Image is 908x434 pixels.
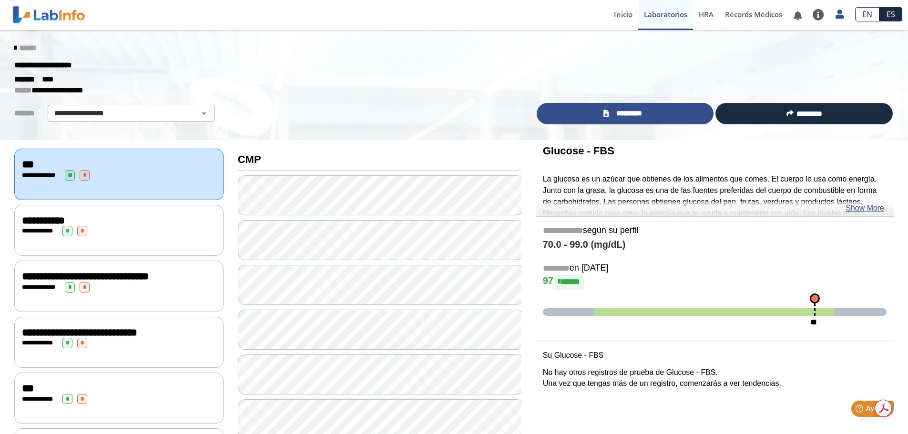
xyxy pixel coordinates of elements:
[699,10,714,19] span: HRA
[543,239,887,251] h4: 70.0 - 99.0 (mg/dL)
[543,173,887,242] p: La glucosa es un azúcar que obtienes de los alimentos que comes. El cuerpo lo usa como energía. J...
[543,367,887,390] p: No hay otros registros de prueba de Glucose - FBS. Una vez que tengas más de un registro, comenza...
[543,350,887,361] p: Su Glucose - FBS
[543,275,887,289] h4: 97
[543,225,887,236] h5: según su perfil
[879,7,902,21] a: ES
[543,145,614,157] b: Glucose - FBS
[855,7,879,21] a: EN
[846,202,884,214] a: Show More
[543,263,887,274] h5: en [DATE]
[238,153,261,165] b: CMP
[823,397,898,424] iframe: Help widget launcher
